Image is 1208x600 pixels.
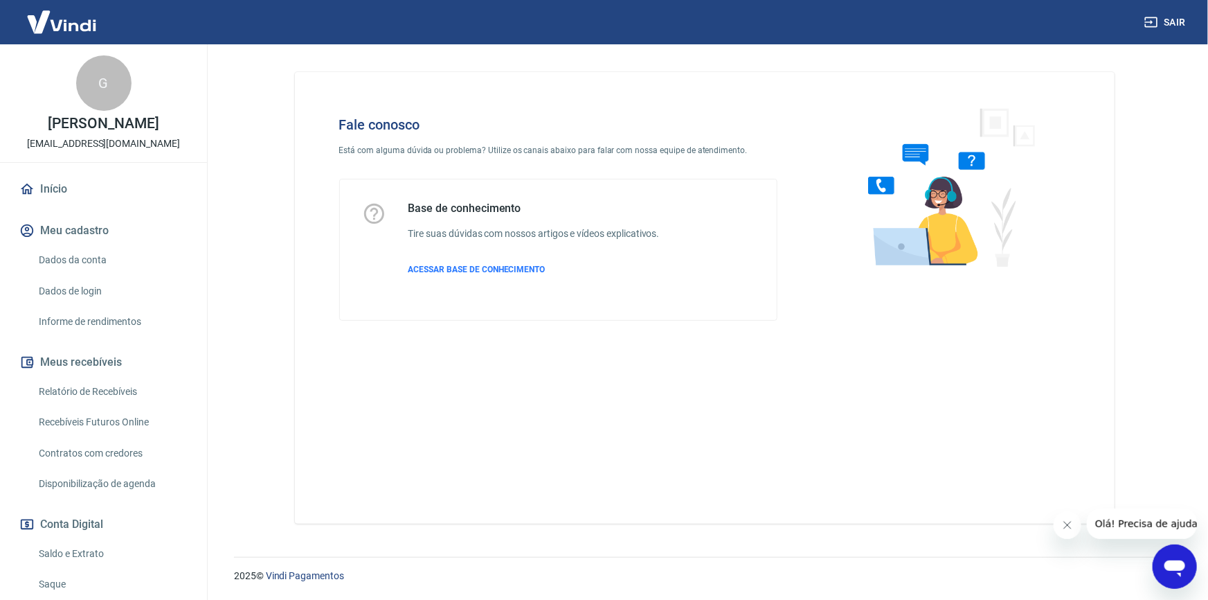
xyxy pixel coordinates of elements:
[33,540,190,568] a: Saldo e Extrato
[33,439,190,468] a: Contratos com credores
[33,246,190,274] a: Dados da conta
[17,347,190,378] button: Meus recebíveis
[266,570,344,581] a: Vindi Pagamentos
[1142,10,1191,35] button: Sair
[339,116,778,133] h4: Fale conosco
[408,227,660,241] h6: Tire suas dúvidas com nossos artigos e vídeos explicativos.
[17,1,107,43] img: Vindi
[1087,509,1197,539] iframe: Mensagem da empresa
[1153,545,1197,589] iframe: Botão para abrir a janela de mensagens
[1054,511,1081,539] iframe: Fechar mensagem
[33,570,190,599] a: Saque
[33,277,190,306] a: Dados de login
[27,136,180,151] p: [EMAIL_ADDRESS][DOMAIN_NAME]
[408,263,660,276] a: ACESSAR BASE DE CONHECIMENTO
[33,308,190,336] a: Informe de rendimentos
[8,10,116,21] span: Olá! Precisa de ajuda?
[33,470,190,498] a: Disponibilização de agenda
[840,94,1051,279] img: Fale conosco
[234,569,1175,583] p: 2025 ©
[76,55,132,111] div: G
[408,202,660,215] h5: Base de conhecimento
[339,144,778,157] p: Está com alguma dúvida ou problema? Utilize os canais abaixo para falar com nossa equipe de atend...
[33,378,190,406] a: Relatório de Recebíveis
[17,174,190,204] a: Início
[408,265,546,274] span: ACESSAR BASE DE CONHECIMENTO
[17,215,190,246] button: Meu cadastro
[17,509,190,540] button: Conta Digital
[48,116,159,131] p: [PERSON_NAME]
[33,408,190,436] a: Recebíveis Futuros Online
